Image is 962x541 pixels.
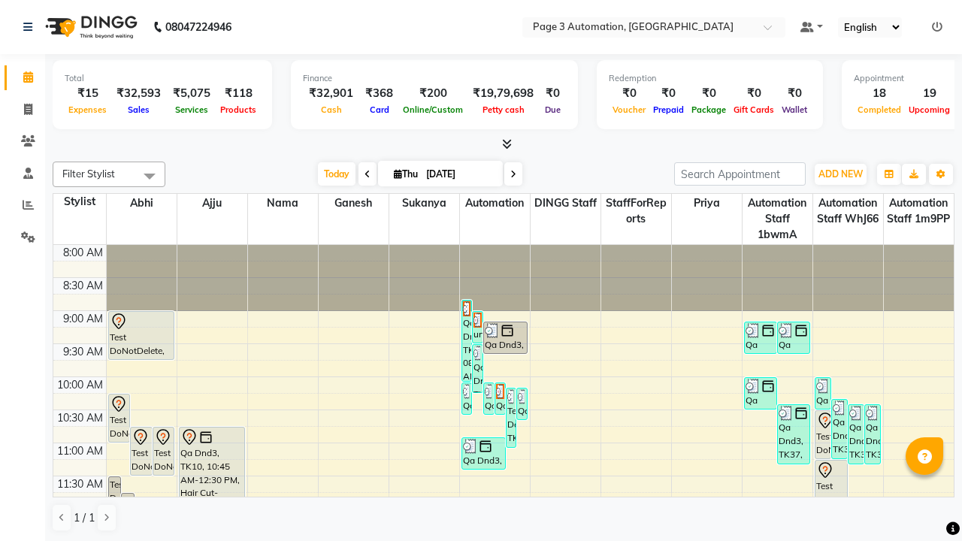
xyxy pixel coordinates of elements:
[601,194,671,228] span: StaffForReports
[905,104,954,115] span: Upcoming
[60,245,106,261] div: 8:00 AM
[462,383,472,414] div: Qa Dnd3, TK29, 10:05 AM-10:35 AM, Hair cut Below 12 years (Boy)
[649,104,688,115] span: Prepaid
[813,194,883,228] span: Automation Staff WhJ66
[54,377,106,393] div: 10:00 AM
[109,394,130,442] div: Test DoNotDelete, TK11, 10:15 AM-11:00 AM, Hair Cut-Men
[743,194,812,244] span: Automation Staff 1bwmA
[674,162,806,186] input: Search Appointment
[688,85,730,102] div: ₹0
[462,301,472,381] div: Qa Dnd3, TK22, 08:50 AM-10:05 AM, Hair Cut By Expert-Men,Hair Cut-Men
[109,312,174,359] div: Test DoNotDelete, TK14, 09:00 AM-09:45 AM, Hair Cut-Men
[110,85,167,102] div: ₹32,593
[849,405,864,464] div: Qa Dnd3, TK35, 10:25 AM-11:20 AM, Special Hair Wash- Men
[303,85,359,102] div: ₹32,901
[107,194,177,213] span: Abhi
[517,388,527,419] div: Qa Dnd3, TK31, 10:10 AM-10:40 AM, Hair cut Below 12 years (Boy)
[884,194,954,228] span: Automation Staff 1m9PP
[540,85,566,102] div: ₹0
[318,162,355,186] span: Today
[473,345,483,392] div: Qa Dnd3, TK25, 09:30 AM-10:15 AM, Hair Cut-Men
[122,494,134,541] div: Test DoNotDelete, TK03, 11:45 AM-12:30 PM, Hair Cut-Men
[473,312,483,343] div: undefined, TK21, 09:00 AM-09:30 AM, Hair cut Below 12 years (Boy)
[65,72,260,85] div: Total
[366,104,393,115] span: Card
[730,104,778,115] span: Gift Cards
[778,104,811,115] span: Wallet
[74,510,95,526] span: 1 / 1
[216,104,260,115] span: Products
[815,411,830,458] div: Test DoNotDelete, TK20, 10:30 AM-11:15 AM, Hair Cut-Men
[778,405,809,464] div: Qa Dnd3, TK37, 10:25 AM-11:20 AM, Special Hair Wash- Men
[167,85,216,102] div: ₹5,075
[905,85,954,102] div: 19
[649,85,688,102] div: ₹0
[609,104,649,115] span: Voucher
[609,72,811,85] div: Redemption
[54,476,106,492] div: 11:30 AM
[609,85,649,102] div: ₹0
[171,104,212,115] span: Services
[854,85,905,102] div: 18
[389,194,459,213] span: Sukanya
[479,104,528,115] span: Petty cash
[180,428,245,541] div: Qa Dnd3, TK10, 10:45 AM-12:30 PM, Hair Cut-Men,Hair Cut-Women
[832,400,847,458] div: Qa Dnd3, TK34, 10:20 AM-11:15 AM, Special Hair Wash- Men
[124,104,153,115] span: Sales
[216,85,260,102] div: ₹118
[541,104,564,115] span: Due
[462,438,505,469] div: Qa Dnd3, TK38, 10:55 AM-11:25 AM, Hair cut Below 12 years (Boy)
[507,388,516,447] div: Test DoNotDelete, TK33, 10:10 AM-11:05 AM, Special Hair Wash- Men
[495,383,505,414] div: Qa Dnd3, TK28, 10:05 AM-10:35 AM, Hair cut Below 12 years (Boy)
[399,85,467,102] div: ₹200
[815,164,867,185] button: ADD NEW
[109,477,121,524] div: Test DoNotDelete, TK06, 11:30 AM-12:15 PM, Hair Cut-Men
[531,194,600,213] span: DINGG Staff
[672,194,742,213] span: Priya
[165,6,231,48] b: 08047224946
[319,194,389,213] span: Ganesh
[467,85,540,102] div: ₹19,79,698
[60,344,106,360] div: 9:30 AM
[422,163,497,186] input: 2025-10-02
[390,168,422,180] span: Thu
[818,168,863,180] span: ADD NEW
[38,6,141,48] img: logo
[53,194,106,210] div: Stylist
[54,410,106,426] div: 10:30 AM
[484,383,494,414] div: Qa Dnd3, TK30, 10:05 AM-10:35 AM, Hair cut Below 12 years (Boy)
[730,85,778,102] div: ₹0
[778,322,809,353] div: Qa Dnd3, TK24, 09:10 AM-09:40 AM, Hair Cut By Expert-Men
[745,378,776,409] div: Qa Dnd3, TK27, 10:00 AM-10:30 AM, Hair cut Below 12 years (Boy)
[60,311,106,327] div: 9:00 AM
[131,428,152,475] div: Test DoNotDelete, TK04, 10:45 AM-11:30 AM, Hair Cut-Men
[688,104,730,115] span: Package
[815,378,830,409] div: Qa Dnd3, TK26, 10:00 AM-10:30 AM, Hair cut Below 12 years (Boy)
[153,428,174,475] div: Test DoNotDelete, TK16, 10:45 AM-11:30 AM, Hair Cut-Men
[62,168,115,180] span: Filter Stylist
[865,405,880,464] div: Qa Dnd3, TK36, 10:25 AM-11:20 AM, Special Hair Wash- Men
[54,443,106,459] div: 11:00 AM
[248,194,318,213] span: Nama
[317,104,346,115] span: Cash
[484,322,527,353] div: Qa Dnd3, TK23, 09:10 AM-09:40 AM, Hair cut Below 12 years (Boy)
[854,104,905,115] span: Completed
[65,104,110,115] span: Expenses
[177,194,247,213] span: Ajju
[778,85,811,102] div: ₹0
[745,322,776,353] div: Qa Dnd3, TK23, 09:10 AM-09:40 AM, Hair cut Below 12 years (Boy)
[60,278,106,294] div: 8:30 AM
[359,85,399,102] div: ₹368
[65,85,110,102] div: ₹15
[815,461,847,524] div: Test DoNotDelete, TK20, 11:15 AM-12:15 PM, Hair Cut-Women
[303,72,566,85] div: Finance
[399,104,467,115] span: Online/Custom
[460,194,530,213] span: Automation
